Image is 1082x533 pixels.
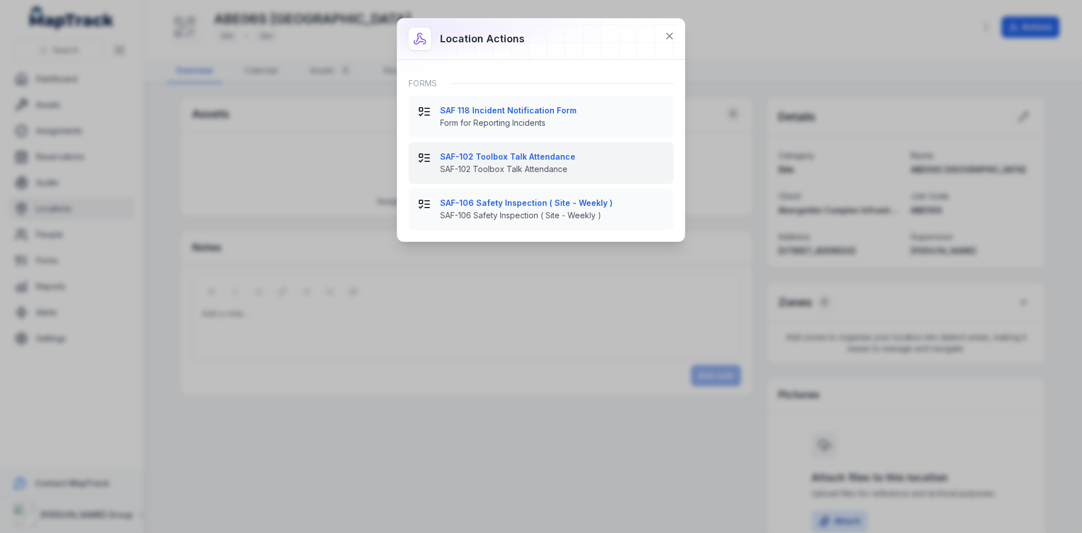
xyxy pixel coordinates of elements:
span: SAF-102 Toolbox Talk Attendance [440,164,664,175]
strong: SAF-102 Toolbox Talk Attendance [440,151,664,162]
div: Forms [409,71,673,96]
strong: SAF-106 Safety Inspection ( Site - Weekly ) [440,197,664,209]
button: SAF-106 Safety Inspection ( Site - Weekly )SAF-106 Safety Inspection ( Site - Weekly ) [409,188,673,230]
span: SAF-106 Safety Inspection ( Site - Weekly ) [440,210,664,221]
button: SAF-102 Toolbox Talk AttendanceSAF-102 Toolbox Talk Attendance [409,142,673,184]
h3: Location actions [440,31,525,47]
strong: SAF 118 Incident Notification Form [440,105,664,116]
span: Form for Reporting Incidents [440,117,664,129]
button: SAF 118 Incident Notification FormForm for Reporting Incidents [409,96,673,138]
